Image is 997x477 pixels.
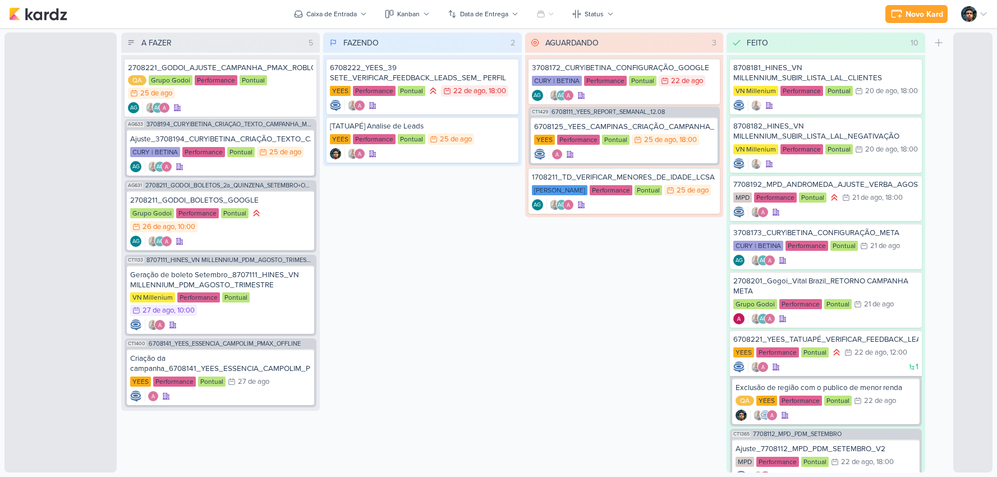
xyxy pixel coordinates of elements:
[748,361,769,373] div: Colaboradores: Iara Santos, Alessandra Gomes
[269,149,301,156] div: 25 de ago
[707,37,721,49] div: 3
[756,347,799,357] div: Performance
[353,134,396,144] div: Performance
[398,134,425,144] div: Pontual
[897,146,918,153] div: , 18:00
[130,236,141,247] div: Criador(a): Aline Gimenez Graciano
[546,199,574,210] div: Colaboradores: Iara Santos, Aline Gimenez Graciano, Alessandra Gomes
[354,100,365,111] img: Alessandra Gomes
[864,301,894,308] div: 21 de ago
[221,208,249,218] div: Pontual
[145,182,314,189] span: 2708211_GODOI_BOLETOS_2a_QUINZENA_SETEMBRO+OUTUBRO
[148,391,159,402] img: Alessandra Gomes
[558,93,565,99] p: AG
[130,161,141,172] div: Criador(a): Aline Gimenez Graciano
[532,90,543,101] div: Aline Gimenez Graciano
[143,102,170,113] div: Colaboradores: Iara Santos, Aline Gimenez Graciano, Alessandra Gomes
[756,396,777,406] div: YEES
[733,158,745,169] div: Criador(a): Caroline Traven De Andrade
[736,396,754,406] div: QA
[128,75,146,85] div: QA
[130,134,311,144] div: Ajuste_3708194_CURY|BETINA_CRIAÇÃO_TEXTO_CAMPANHA_META_V3
[885,5,948,23] button: Novo Kard
[130,161,141,172] div: Aline Gimenez Graciano
[485,88,506,95] div: , 18:00
[882,194,903,201] div: , 18:00
[750,410,778,421] div: Colaboradores: Iara Santos, Caroline Traven De Andrade, Alessandra Gomes
[330,148,341,159] div: Criador(a): Nelito Junior
[552,149,563,160] img: Alessandra Gomes
[130,377,151,387] div: YEES
[161,161,172,172] img: Alessandra Gomes
[563,199,574,210] img: Alessandra Gomes
[428,85,439,97] div: Prioridade Alta
[347,148,359,159] img: Iara Santos
[556,199,567,210] div: Aline Gimenez Graciano
[829,192,840,203] div: Prioridade Alta
[751,100,762,111] img: Iara Santos
[344,148,365,159] div: Colaboradores: Iara Santos, Alessandra Gomes
[161,236,172,247] img: Alessandra Gomes
[130,391,141,402] div: Criador(a): Caroline Traven De Andrade
[785,241,828,251] div: Performance
[736,410,747,421] img: Nelito Junior
[733,361,745,373] div: Criador(a): Caroline Traven De Andrade
[906,37,923,49] div: 10
[148,236,159,247] img: Iara Santos
[824,396,852,406] div: Pontual
[733,158,745,169] img: Caroline Traven De Andrade
[531,109,549,115] span: CT1429
[733,207,745,218] img: Caroline Traven De Andrade
[748,255,775,266] div: Colaboradores: Iara Santos, Aline Gimenez Graciano, Alessandra Gomes
[127,182,143,189] span: AG631
[140,90,172,97] div: 25 de ago
[733,313,745,324] img: Alessandra Gomes
[549,199,560,210] img: Iara Santos
[751,255,762,266] img: Iara Santos
[733,313,745,324] div: Criador(a): Alessandra Gomes
[830,241,858,251] div: Pontual
[733,192,752,203] div: MPD
[330,100,341,111] div: Criador(a): Caroline Traven De Andrade
[736,258,743,264] p: AG
[128,102,139,113] div: Criador(a): Aline Gimenez Graciano
[557,135,600,145] div: Performance
[841,458,873,466] div: 22 de ago
[157,239,164,245] p: AG
[154,319,166,331] img: Alessandra Gomes
[177,292,220,302] div: Performance
[532,172,717,182] div: 1708211_TD_VERIFICAR_MENORES_DE_IDADE_LCSA
[532,199,543,210] div: Criador(a): Aline Gimenez Graciano
[440,136,472,143] div: 25 de ago
[534,149,545,160] div: Criador(a): Caroline Traven De Andrade
[779,299,822,309] div: Performance
[143,307,174,314] div: 27 de ago
[238,378,269,386] div: 27 de ago
[886,349,907,356] div: , 12:00
[130,354,311,374] div: Criação da campanha_6708141_YEES_ESSENCIA_CAMPOLIM_PMAX_OFFLINE
[733,63,918,83] div: 8708181_HINES_VN MILLENNIUM_SUBIR_LISTA_LAL_CLIENTES
[198,377,226,387] div: Pontual
[852,194,882,201] div: 21 de ago
[780,86,823,96] div: Performance
[757,313,769,324] div: Aline Gimenez Graciano
[556,90,567,101] div: Aline Gimenez Graciano
[159,102,170,113] img: Alessandra Gomes
[801,347,829,357] div: Pontual
[130,147,180,157] div: CURY | BETINA
[354,148,365,159] img: Alessandra Gomes
[145,102,157,113] img: Iara Santos
[128,102,139,113] div: Aline Gimenez Graciano
[227,147,255,157] div: Pontual
[154,161,166,172] div: Aline Gimenez Graciano
[757,207,769,218] img: Alessandra Gomes
[780,144,823,154] div: Performance
[766,410,778,421] img: Alessandra Gomes
[764,313,775,324] img: Alessandra Gomes
[801,457,829,467] div: Pontual
[751,158,762,169] img: Iara Santos
[590,185,632,195] div: Performance
[760,317,767,322] p: AG
[736,444,916,454] div: Ajuste_7708112_MPD_PDM_SETEMBRO_V2
[534,149,545,160] img: Caroline Traven De Andrade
